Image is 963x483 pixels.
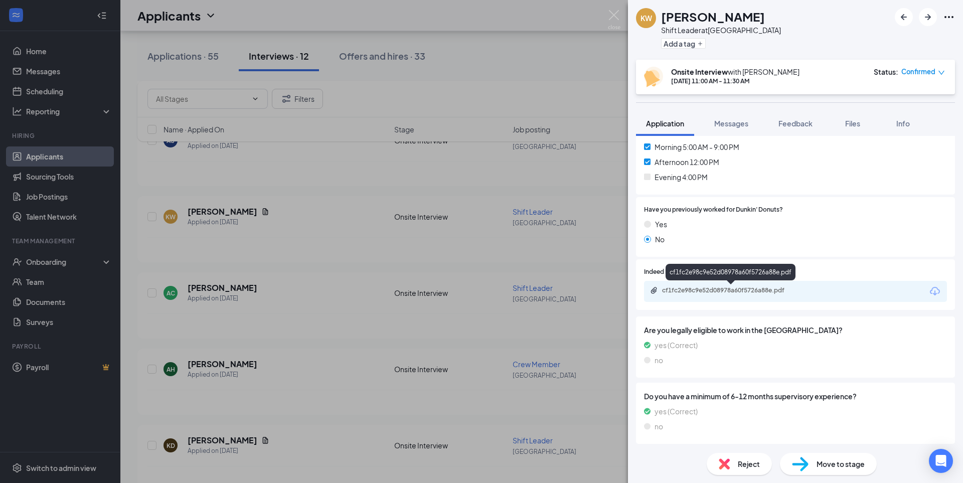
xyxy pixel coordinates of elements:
span: no [655,421,663,432]
span: yes (Correct) [655,340,698,351]
button: ArrowLeftNew [895,8,913,26]
div: KW [640,13,652,23]
span: yes (Correct) [655,406,698,417]
a: Paperclipcf1fc2e98c9e52d08978a60f5726a88e.pdf [650,286,813,296]
button: PlusAdd a tag [661,38,706,49]
div: with [PERSON_NAME] [671,67,799,77]
span: Indeed Resume [644,267,688,277]
div: Status : [874,67,898,77]
div: cf1fc2e98c9e52d08978a60f5726a88e.pdf [662,286,802,294]
span: no [655,355,663,366]
span: Have you previously worked for Dunkin' Donuts? [644,205,783,215]
span: Application [646,119,684,128]
div: Shift Leader at [GEOGRAPHIC_DATA] [661,25,781,35]
span: Do you have a minimum of 6-12 months supervisory experience? [644,391,947,402]
span: Reject [738,458,760,469]
div: Open Intercom Messenger [929,449,953,473]
span: No [655,234,665,245]
span: Confirmed [901,67,935,77]
span: Yes [655,219,667,230]
div: cf1fc2e98c9e52d08978a60f5726a88e.pdf [666,264,795,280]
h1: [PERSON_NAME] [661,8,765,25]
span: Evening 4:00 PM [655,172,708,183]
span: Move to stage [817,458,865,469]
svg: Download [929,285,941,297]
span: Messages [714,119,748,128]
span: down [938,69,945,76]
svg: Ellipses [943,11,955,23]
svg: ArrowRight [922,11,934,23]
span: Morning 5:00 AM - 9:00 PM [655,141,739,152]
div: [DATE] 11:00 AM - 11:30 AM [671,77,799,85]
button: ArrowRight [919,8,937,26]
span: Are you legally eligible to work in the [GEOGRAPHIC_DATA]? [644,325,947,336]
span: Info [896,119,910,128]
b: Onsite Interview [671,67,728,76]
svg: ArrowLeftNew [898,11,910,23]
span: Feedback [778,119,813,128]
svg: Paperclip [650,286,658,294]
span: Files [845,119,860,128]
svg: Plus [697,41,703,47]
span: Afternoon 12:00 PM [655,156,719,168]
